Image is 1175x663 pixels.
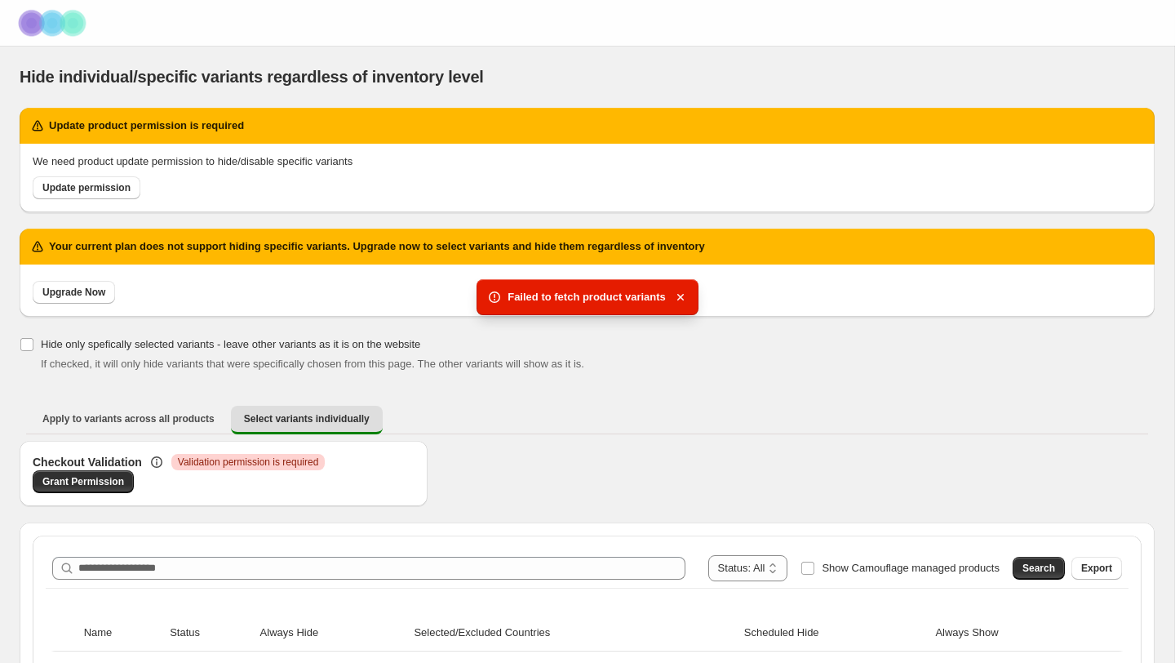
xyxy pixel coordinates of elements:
th: Selected/Excluded Countries [409,615,738,652]
h2: Your current plan does not support hiding specific variants. Upgrade now to select variants and h... [49,238,705,255]
span: Failed to fetch product variants [508,289,666,305]
span: If checked, it will only hide variants that were specifically chosen from this page. The other va... [41,358,584,370]
button: Export [1071,557,1122,580]
span: Export [1081,562,1112,575]
th: Always Show [930,615,1095,652]
span: Upgrade Now [42,286,105,299]
span: We need product update permission to hide/disable specific variants [33,155,352,167]
th: Scheduled Hide [739,615,931,652]
a: Grant Permission [33,470,134,493]
span: Select variants individually [244,412,370,425]
button: Select variants individually [231,406,383,434]
span: Hide only spefically selected variants - leave other variants as it is on the website [41,338,420,350]
span: Apply to variants across all products [42,412,215,425]
a: Update permission [33,176,140,199]
span: Validation permission is required [178,456,319,469]
span: Grant Permission [42,475,124,488]
th: Status [165,615,255,652]
span: Update permission [42,181,131,194]
th: Always Hide [255,615,410,652]
h3: Checkout Validation [33,454,142,470]
button: Search [1013,557,1065,580]
th: Name [79,615,166,652]
h2: Update product permission is required [49,118,244,134]
span: Hide individual/specific variants regardless of inventory level [20,68,484,86]
a: Upgrade Now [33,281,115,304]
span: Search [1022,562,1055,575]
button: Apply to variants across all products [29,406,228,432]
span: Show Camouflage managed products [822,562,1000,574]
